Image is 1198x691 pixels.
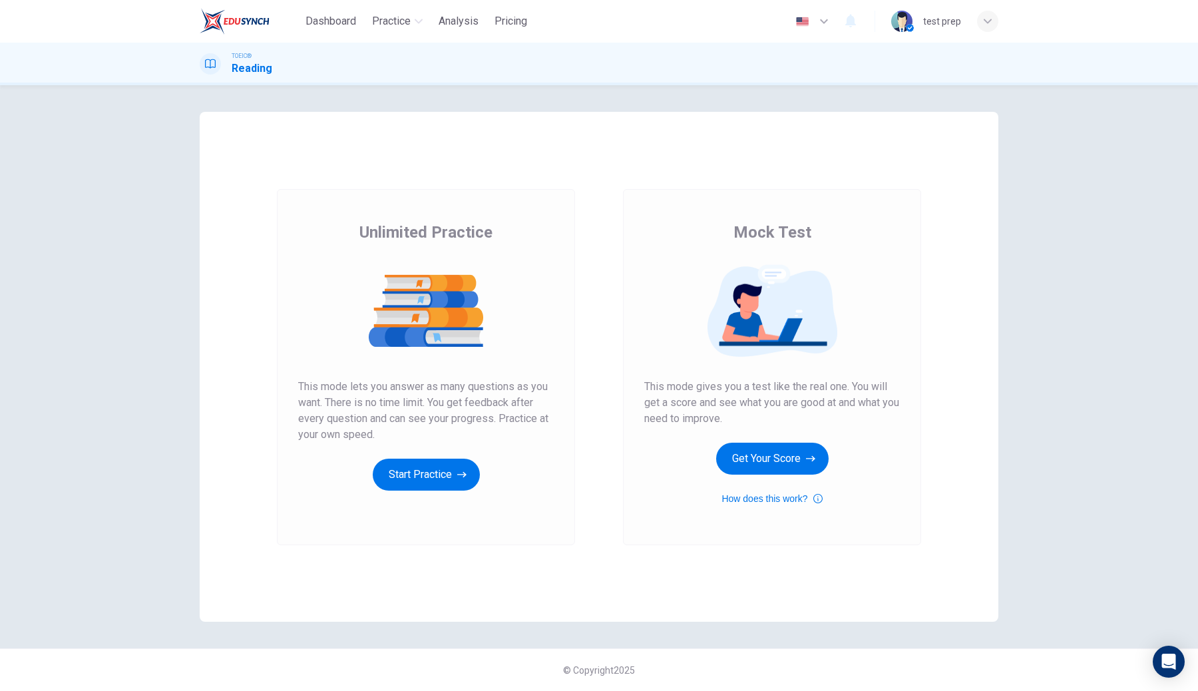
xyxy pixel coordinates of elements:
img: EduSynch logo [200,8,270,35]
button: Pricing [489,9,532,33]
span: Unlimited Practice [359,222,493,243]
span: Pricing [495,13,527,29]
button: Analysis [433,9,484,33]
button: How does this work? [721,491,822,507]
a: EduSynch logo [200,8,300,35]
img: en [794,17,811,27]
span: Dashboard [305,13,356,29]
span: © Copyright 2025 [563,665,635,676]
button: Start Practice [373,459,480,491]
div: Open Intercom Messenger [1153,646,1185,678]
button: Practice [367,9,428,33]
span: This mode lets you answer as many questions as you want. There is no time limit. You get feedback... [298,379,554,443]
span: Analysis [439,13,479,29]
h1: Reading [232,61,272,77]
div: test prep [923,13,961,29]
span: TOEIC® [232,51,252,61]
button: Dashboard [300,9,361,33]
button: Get Your Score [716,443,829,475]
img: Profile picture [891,11,912,32]
span: This mode gives you a test like the real one. You will get a score and see what you are good at a... [644,379,900,427]
span: Mock Test [733,222,811,243]
span: Practice [372,13,411,29]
